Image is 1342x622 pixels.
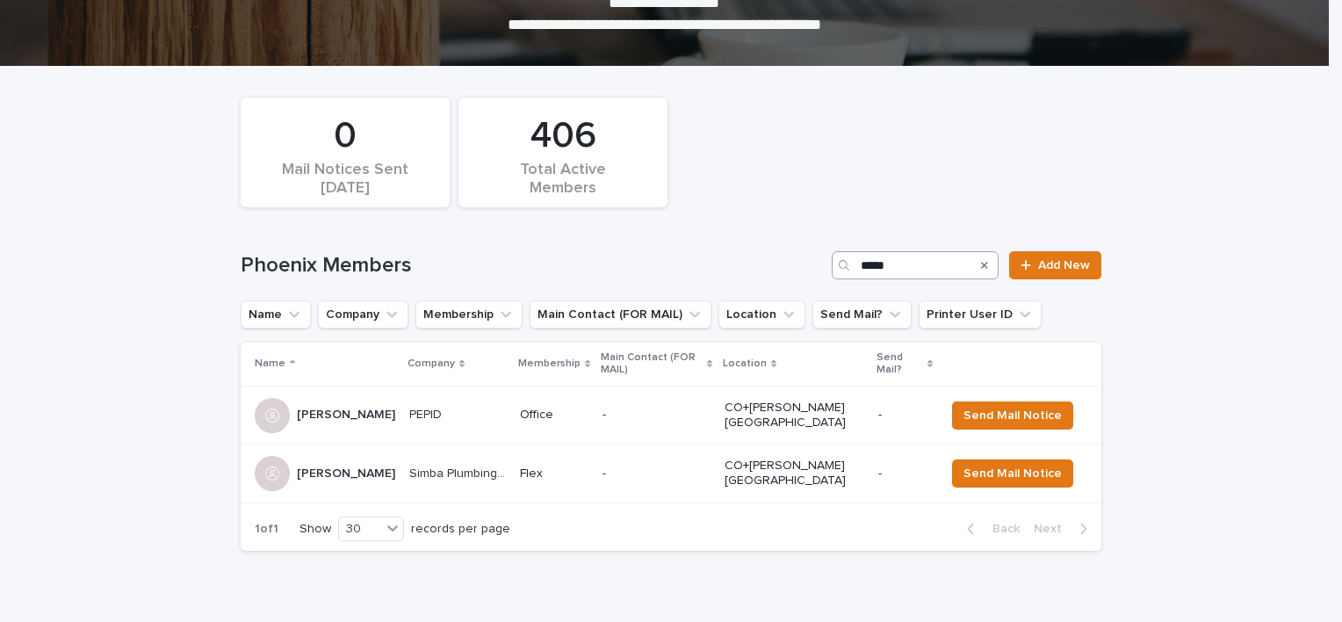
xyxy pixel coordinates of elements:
div: 0 [271,114,420,158]
p: [PERSON_NAME] [297,404,399,423]
span: Back [982,523,1020,535]
p: CO+[PERSON_NAME][GEOGRAPHIC_DATA] [725,401,864,430]
div: Total Active Members [488,161,638,198]
p: Main Contact (FOR MAIL) [601,348,703,380]
p: Company [408,354,455,373]
button: Location [718,300,805,329]
p: - [602,408,711,423]
button: Main Contact (FOR MAIL) [530,300,711,329]
p: Location [723,354,767,373]
tr: [PERSON_NAME][PERSON_NAME] Simba Plumbing LLCSimba Plumbing LLC Flex-CO+[PERSON_NAME][GEOGRAPHIC_... [241,445,1101,503]
p: - [602,466,711,481]
p: Simba Plumbing LLC [409,463,509,481]
p: CO+[PERSON_NAME][GEOGRAPHIC_DATA] [725,459,864,488]
button: Membership [415,300,523,329]
p: Flex [520,466,588,481]
button: Printer User ID [919,300,1042,329]
button: Send Mail Notice [952,401,1073,430]
p: Membership [518,354,581,373]
p: - [878,408,931,423]
div: 30 [339,520,381,539]
p: Office [520,408,588,423]
p: 1 of 1 [241,508,292,551]
a: Add New [1009,251,1101,279]
button: Send Mail? [812,300,912,329]
button: Name [241,300,311,329]
p: [PERSON_NAME] [297,463,399,481]
tr: [PERSON_NAME][PERSON_NAME] PEPIDPEPID Office-CO+[PERSON_NAME][GEOGRAPHIC_DATA]-Send Mail Notice [241,386,1101,445]
p: Name [255,354,285,373]
button: Send Mail Notice [952,459,1073,488]
span: Send Mail Notice [963,465,1062,482]
span: Add New [1038,259,1090,271]
div: 406 [488,114,638,158]
button: Company [318,300,408,329]
button: Next [1027,521,1101,537]
input: Search [832,251,999,279]
p: PEPID [409,404,445,423]
span: Next [1034,523,1072,535]
p: Show [299,522,331,537]
p: Send Mail? [877,348,923,380]
p: - [878,466,931,481]
p: records per page [411,522,510,537]
button: Back [953,521,1027,537]
span: Send Mail Notice [963,407,1062,424]
div: Mail Notices Sent [DATE] [271,161,420,198]
h1: Phoenix Members [241,253,825,278]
